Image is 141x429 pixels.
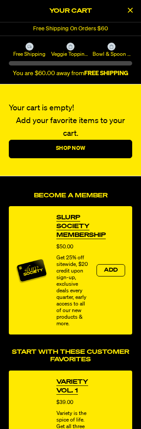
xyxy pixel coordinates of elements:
[123,4,137,18] button: Close Cart
[9,206,132,334] div: product
[93,51,131,58] span: Bowl & Spoon Set
[9,140,132,158] a: Shop Now
[16,254,48,286] img: Membership image
[9,192,132,200] h4: Become a Member
[84,70,128,76] b: FREE SHIPPING
[9,349,132,364] h4: Start With These Customer Favorites
[96,264,125,276] button: Add the product, Slurp Society Membership to Cart
[9,115,132,140] p: Add your favorite items to your cart.
[56,255,88,327] div: Get 25% off sitewide, $20 credit upon sign-up, exclusive deals every quarter, early access to all...
[9,70,132,77] div: You are $60.00 away from
[104,268,118,273] span: Add
[56,244,73,250] span: $50.00
[4,388,95,425] iframe: Marketing Popup
[51,51,89,58] span: Veggie Topping Mix
[10,51,48,58] span: Free Shipping
[56,378,88,395] a: View Variety Vol. 1
[56,213,106,240] a: View Slurp Society Membership
[9,4,132,18] h2: Your Cart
